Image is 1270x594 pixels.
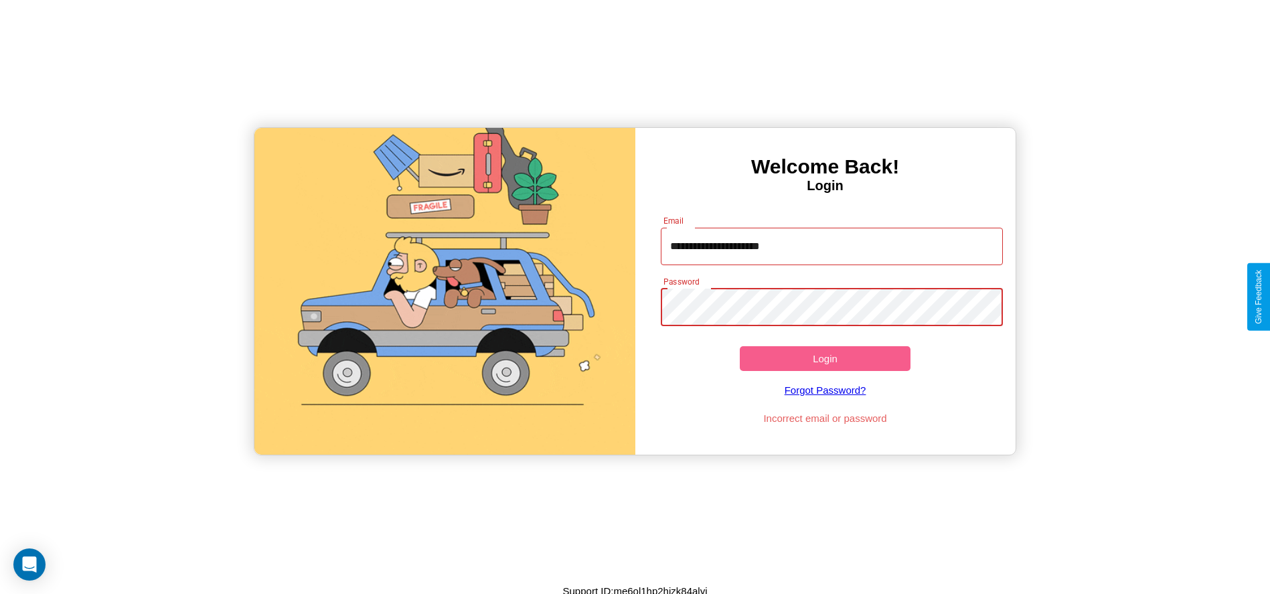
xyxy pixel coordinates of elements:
a: Forgot Password? [654,371,996,409]
img: gif [254,128,635,455]
h4: Login [635,178,1016,194]
p: Incorrect email or password [654,409,996,427]
div: Open Intercom Messenger [13,548,46,581]
label: Password [663,276,699,287]
h3: Welcome Back! [635,155,1016,178]
label: Email [663,215,684,226]
button: Login [740,346,911,371]
div: Give Feedback [1254,270,1263,324]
